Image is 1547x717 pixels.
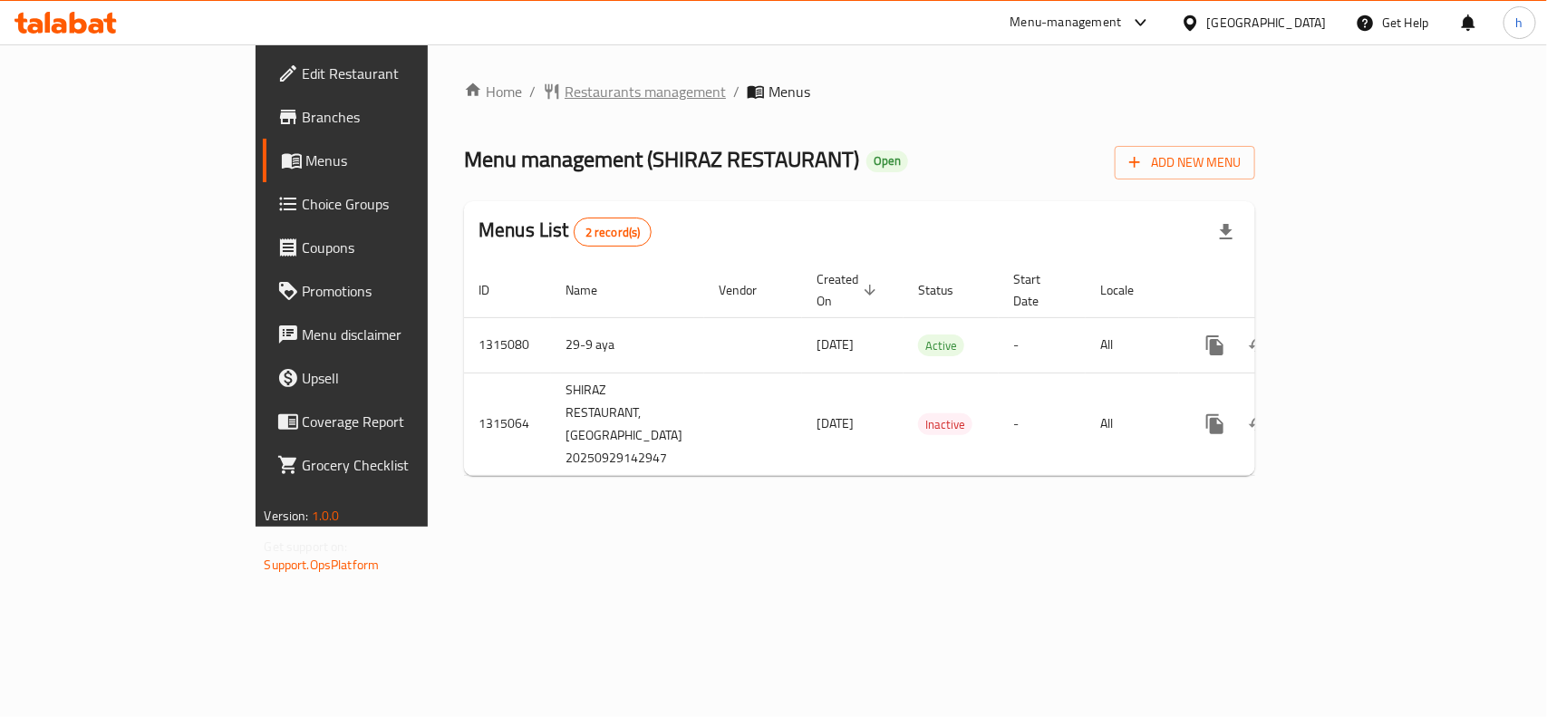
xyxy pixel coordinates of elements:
span: Promotions [303,280,499,302]
span: Status [918,279,977,301]
td: - [999,373,1086,475]
span: Active [918,335,964,356]
button: more [1194,402,1237,446]
span: h [1516,13,1523,33]
th: Actions [1179,263,1382,318]
span: Choice Groups [303,193,499,215]
span: Edit Restaurant [303,63,499,84]
nav: breadcrumb [464,81,1255,102]
span: Open [866,153,908,169]
td: All [1086,373,1179,475]
span: Locale [1100,279,1157,301]
a: Promotions [263,269,514,313]
li: / [733,81,740,102]
span: Menu management ( SHIRAZ RESTAURANT ) [464,139,859,179]
div: Active [918,334,964,356]
span: Name [566,279,621,301]
div: Total records count [574,218,653,247]
td: - [999,317,1086,373]
button: Change Status [1237,402,1281,446]
span: 2 record(s) [575,224,652,241]
h2: Menus List [479,217,652,247]
td: All [1086,317,1179,373]
div: Export file [1204,210,1248,254]
a: Branches [263,95,514,139]
span: Vendor [719,279,780,301]
a: Coverage Report [263,400,514,443]
span: Upsell [303,367,499,389]
li: / [529,81,536,102]
td: SHIRAZ RESTAURANT,[GEOGRAPHIC_DATA] 20250929142947 [551,373,704,475]
span: 1.0.0 [312,504,340,528]
span: Menus [769,81,810,102]
span: Created On [817,268,882,312]
span: Coupons [303,237,499,258]
div: Open [866,150,908,172]
span: Coverage Report [303,411,499,432]
div: Menu-management [1010,12,1122,34]
a: Edit Restaurant [263,52,514,95]
button: Add New Menu [1115,146,1255,179]
span: Get support on: [265,535,348,558]
span: Version: [265,504,309,528]
button: more [1194,324,1237,367]
a: Support.OpsPlatform [265,553,380,577]
span: [DATE] [817,333,854,356]
a: Restaurants management [543,81,726,102]
a: Menu disclaimer [263,313,514,356]
div: [GEOGRAPHIC_DATA] [1207,13,1327,33]
a: Upsell [263,356,514,400]
table: enhanced table [464,263,1382,476]
span: Menu disclaimer [303,324,499,345]
span: Inactive [918,414,972,435]
span: Menus [306,150,499,171]
a: Grocery Checklist [263,443,514,487]
a: Choice Groups [263,182,514,226]
span: Start Date [1013,268,1064,312]
span: Restaurants management [565,81,726,102]
a: Coupons [263,226,514,269]
button: Change Status [1237,324,1281,367]
span: ID [479,279,513,301]
td: 29-9 aya [551,317,704,373]
div: Inactive [918,413,972,435]
span: Add New Menu [1129,151,1241,174]
span: Grocery Checklist [303,454,499,476]
a: Menus [263,139,514,182]
span: [DATE] [817,412,854,435]
span: Branches [303,106,499,128]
